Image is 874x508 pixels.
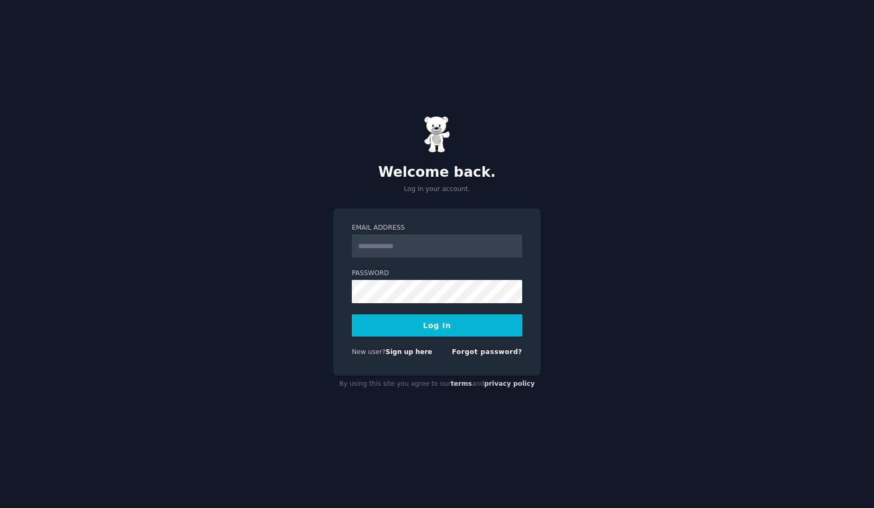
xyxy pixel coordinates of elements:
p: Log in your account. [333,185,541,194]
img: Gummy Bear [424,116,450,153]
button: Log In [352,314,522,337]
label: Password [352,269,522,278]
h2: Welcome back. [333,164,541,181]
span: New user? [352,348,386,356]
a: privacy policy [484,380,535,387]
a: Forgot password? [452,348,522,356]
div: By using this site you agree to our and [333,376,541,393]
label: Email Address [352,223,522,233]
a: Sign up here [386,348,432,356]
a: terms [451,380,472,387]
